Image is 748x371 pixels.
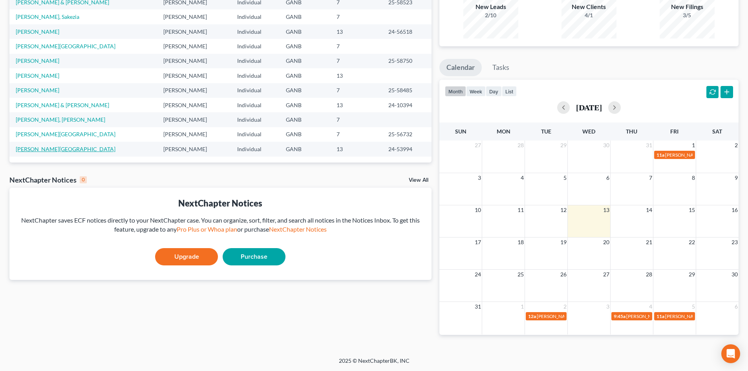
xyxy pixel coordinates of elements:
span: 20 [602,238,610,247]
span: 12a [528,313,536,319]
span: 2 [563,302,567,311]
span: 11a [657,152,664,158]
span: 10 [474,205,482,215]
span: 14 [645,205,653,215]
span: Sun [455,128,466,135]
button: week [466,86,486,97]
td: [PERSON_NAME] [157,83,231,98]
span: 30 [602,141,610,150]
td: Individual [231,127,280,142]
td: 13 [330,24,382,39]
span: 3 [477,173,482,183]
td: 13 [330,68,382,83]
span: 19 [560,238,567,247]
span: [PERSON_NAME] 341 mtg [665,313,720,319]
td: 7 [330,9,382,24]
td: 7 [330,112,382,127]
td: GANB [280,112,330,127]
span: 15 [688,205,696,215]
div: 2/10 [463,11,518,19]
span: [PERSON_NAME] Confirmation Hrg [626,313,700,319]
a: Upgrade [155,248,218,265]
span: 29 [560,141,567,150]
td: GANB [280,24,330,39]
td: [PERSON_NAME] [157,127,231,142]
div: 4/1 [561,11,616,19]
div: Open Intercom Messenger [721,344,740,363]
td: Individual [231,83,280,98]
td: GANB [280,39,330,53]
span: 5 [563,173,567,183]
td: GANB [280,127,330,142]
td: Individual [231,68,280,83]
span: Wed [582,128,595,135]
a: [PERSON_NAME] [16,72,59,79]
span: 25 [517,270,525,279]
td: GANB [280,98,330,112]
a: View All [409,177,428,183]
td: [PERSON_NAME] [157,39,231,53]
button: list [502,86,517,97]
button: month [445,86,466,97]
span: 2 [734,141,739,150]
td: 7 [330,39,382,53]
span: 27 [474,141,482,150]
span: 4 [648,302,653,311]
td: 24-53994 [382,142,432,156]
td: [PERSON_NAME] [157,142,231,156]
span: 21 [645,238,653,247]
span: [PERSON_NAME] 341 mtg [665,152,720,158]
span: Tue [541,128,551,135]
span: 31 [645,141,653,150]
td: GANB [280,54,330,68]
div: New Leads [463,2,518,11]
td: [PERSON_NAME] [157,24,231,39]
span: 18 [517,238,525,247]
span: 5 [691,302,696,311]
td: [PERSON_NAME] [157,68,231,83]
span: Thu [626,128,637,135]
span: 7 [648,173,653,183]
div: NextChapter saves ECF notices directly to your NextChapter case. You can organize, sort, filter, ... [16,216,425,234]
a: Calendar [439,59,482,76]
td: 25-58750 [382,54,432,68]
span: 30 [731,270,739,279]
span: 17 [474,238,482,247]
span: Sat [712,128,722,135]
span: 28 [517,141,525,150]
td: [PERSON_NAME] [157,9,231,24]
a: [PERSON_NAME][GEOGRAPHIC_DATA] [16,146,115,152]
td: 13 [330,142,382,156]
span: 27 [602,270,610,279]
span: 22 [688,238,696,247]
td: GANB [280,142,330,156]
a: [PERSON_NAME], Sakezia [16,13,79,20]
span: 23 [731,238,739,247]
button: day [486,86,502,97]
td: [PERSON_NAME] [157,98,231,112]
span: 9 [734,173,739,183]
a: Pro Plus or Whoa plan [177,225,237,233]
div: NextChapter Notices [9,175,87,185]
div: New Clients [561,2,616,11]
a: [PERSON_NAME] [16,57,59,64]
a: [PERSON_NAME] [16,28,59,35]
span: 6 [605,173,610,183]
span: Fri [670,128,679,135]
a: Purchase [223,248,285,265]
span: 24 [474,270,482,279]
td: 25-58485 [382,83,432,98]
span: 26 [560,270,567,279]
span: 31 [474,302,482,311]
td: Individual [231,9,280,24]
td: Individual [231,54,280,68]
td: 25-56732 [382,127,432,142]
span: 8 [691,173,696,183]
td: 24-10394 [382,98,432,112]
td: [PERSON_NAME] [157,112,231,127]
a: [PERSON_NAME], [PERSON_NAME] [16,116,105,123]
span: 1 [520,302,525,311]
span: 11a [657,313,664,319]
td: 24-56518 [382,24,432,39]
td: GANB [280,9,330,24]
